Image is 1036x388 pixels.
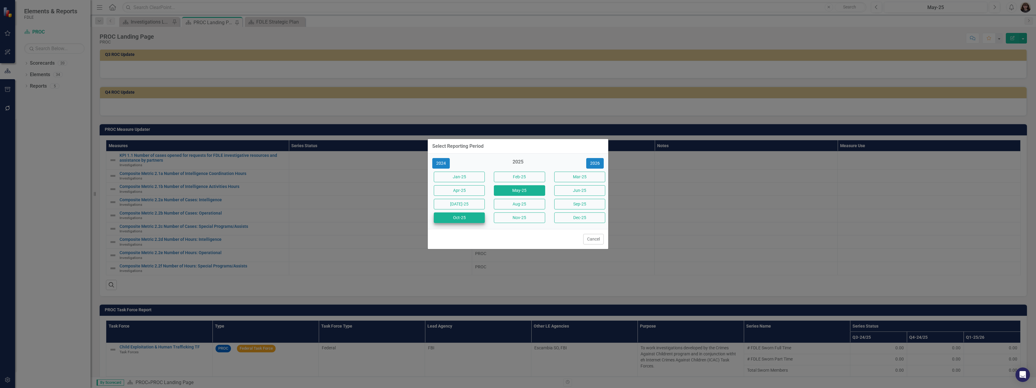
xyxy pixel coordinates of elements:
[494,185,545,196] button: May-25
[586,158,604,169] button: 2026
[554,172,605,182] button: Mar-25
[434,199,485,209] button: [DATE]-25
[1015,367,1030,382] div: Open Intercom Messenger
[554,185,605,196] button: Jun-25
[434,185,485,196] button: Apr-25
[554,199,605,209] button: Sep-25
[554,212,605,223] button: Dec-25
[583,234,604,244] button: Cancel
[434,212,485,223] button: Oct-25
[494,199,545,209] button: Aug-25
[494,172,545,182] button: Feb-25
[494,212,545,223] button: Nov-25
[492,159,543,169] div: 2025
[432,158,450,169] button: 2024
[432,144,484,149] div: Select Reporting Period
[434,172,485,182] button: Jan-25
